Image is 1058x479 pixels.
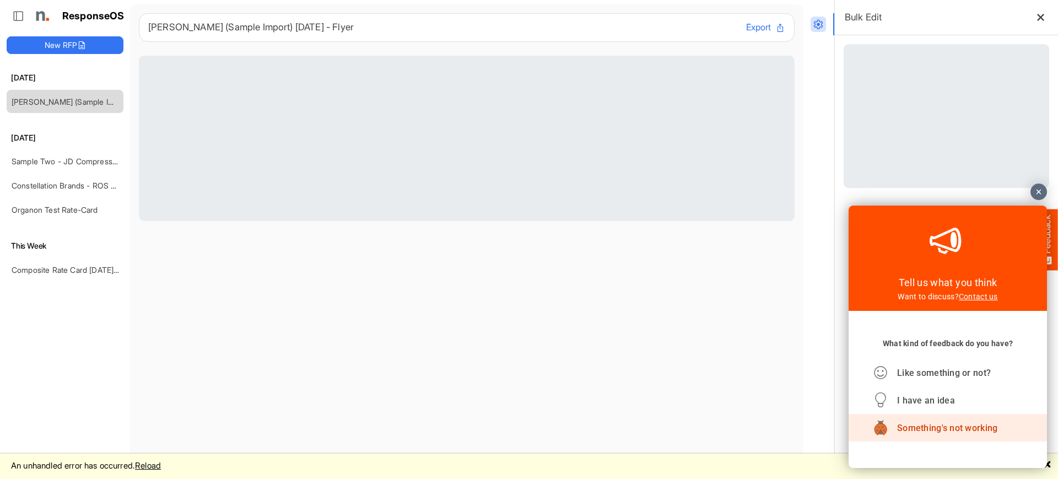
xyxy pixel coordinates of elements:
button: Export [746,20,785,35]
h6: [PERSON_NAME] (Sample Import) [DATE] - Flyer [148,23,737,32]
a: Reload [135,460,161,471]
img: Northell [30,5,52,27]
a: Sample Two - JD Compressed 2 [12,157,128,166]
button: New RFP [7,36,123,54]
h6: [DATE] [7,132,123,144]
a: Composite Rate Card [DATE]_smaller [12,265,142,275]
iframe: Feedback Widget [849,206,1047,468]
h6: [DATE] [7,72,123,84]
a: [PERSON_NAME] (Sample Import) [DATE] - Flyer [12,97,183,106]
h6: This Week [7,240,123,252]
h6: Bulk Edit [845,9,882,25]
a: Organon Test Rate-Card [12,205,98,214]
div: Loading... [844,44,1049,188]
h1: ResponseOS [62,10,125,22]
a: Constellation Brands - ROS prices [12,181,132,190]
div: Loading RFP [139,56,795,221]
